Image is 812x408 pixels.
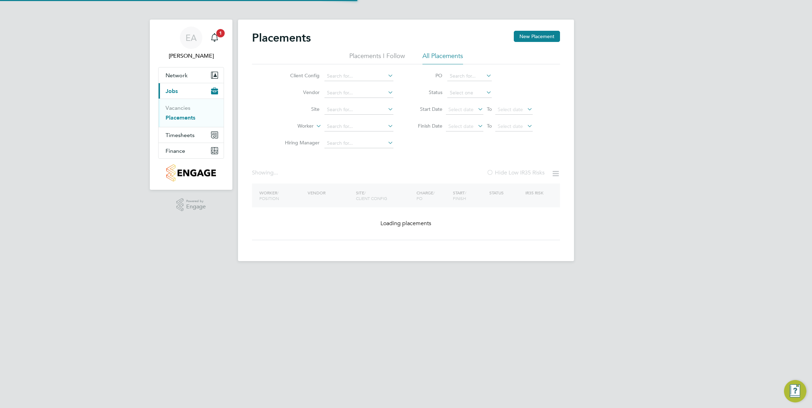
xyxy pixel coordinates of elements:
[411,106,442,112] label: Start Date
[784,380,806,402] button: Engage Resource Center
[324,122,393,131] input: Search for...
[447,71,492,81] input: Search for...
[159,127,224,143] button: Timesheets
[150,20,232,190] nav: Main navigation
[448,106,474,113] span: Select date
[166,88,178,94] span: Jobs
[274,169,278,176] span: ...
[279,89,320,95] label: Vendor
[447,88,492,98] input: Select one
[279,72,320,79] label: Client Config
[158,52,224,60] span: Elvis Arinze
[159,99,224,127] div: Jobs
[158,27,224,60] a: EA[PERSON_NAME]
[166,114,195,121] a: Placements
[411,89,442,95] label: Status
[411,72,442,79] label: PO
[498,123,523,129] span: Select date
[166,72,188,79] span: Network
[411,123,442,129] label: Finish Date
[448,123,474,129] span: Select date
[252,169,279,177] div: Showing
[208,27,222,49] a: 1
[166,105,190,111] a: Vacancies
[158,164,224,181] a: Go to home page
[279,139,320,146] label: Hiring Manager
[514,31,560,42] button: New Placement
[159,143,224,158] button: Finance
[279,106,320,112] label: Site
[349,52,405,64] li: Placements I Follow
[486,169,545,176] label: Hide Low IR35 Risks
[324,88,393,98] input: Search for...
[166,132,195,138] span: Timesheets
[186,198,206,204] span: Powered by
[159,67,224,83] button: Network
[273,123,314,130] label: Worker
[166,164,216,181] img: countryside-properties-logo-retina.png
[186,204,206,210] span: Engage
[166,148,185,154] span: Finance
[252,31,311,45] h2: Placements
[324,138,393,148] input: Search for...
[159,83,224,99] button: Jobs
[185,33,197,42] span: EA
[498,106,523,113] span: Select date
[485,121,494,130] span: To
[176,198,206,212] a: Powered byEngage
[216,29,225,37] span: 1
[422,52,463,64] li: All Placements
[324,71,393,81] input: Search for...
[485,105,494,114] span: To
[324,105,393,115] input: Search for...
